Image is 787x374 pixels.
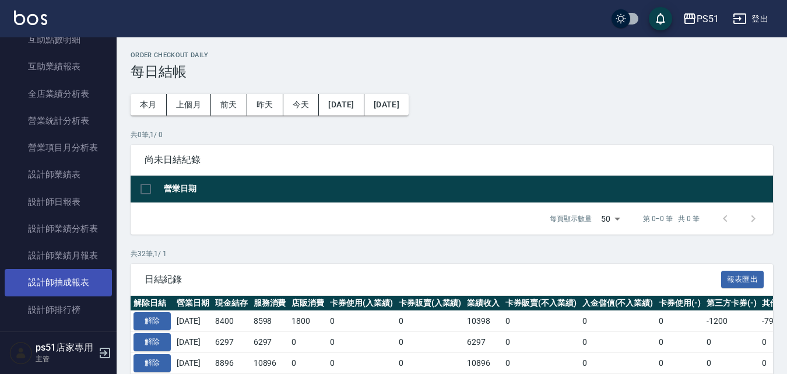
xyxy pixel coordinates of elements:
th: 營業日期 [174,296,212,311]
p: 共 32 筆, 1 / 1 [131,249,773,259]
td: 6297 [212,332,251,353]
th: 營業日期 [161,176,773,203]
th: 業績收入 [464,296,503,311]
a: 設計師業績表 [5,161,112,188]
td: 0 [327,311,396,332]
td: 0 [396,332,465,353]
button: 本月 [131,94,167,116]
td: 0 [396,352,465,373]
span: 尚未日結紀錄 [145,154,759,166]
td: 10398 [464,311,503,332]
a: 設計師排行榜 [5,296,112,323]
td: 0 [289,352,327,373]
button: 登出 [728,8,773,30]
img: Logo [14,11,47,25]
button: 前天 [211,94,247,116]
th: 店販消費 [289,296,327,311]
button: 解除 [133,312,171,330]
td: 0 [327,352,396,373]
td: 0 [503,311,579,332]
td: [DATE] [174,352,212,373]
th: 解除日結 [131,296,174,311]
td: 0 [289,332,327,353]
td: -1200 [704,311,760,332]
a: 商品銷售排行榜 [5,323,112,350]
a: 全店業績分析表 [5,81,112,107]
a: 報表匯出 [721,273,764,284]
button: 上個月 [167,94,211,116]
th: 卡券販賣(不入業績) [503,296,579,311]
td: 8598 [251,311,289,332]
th: 卡券使用(-) [656,296,704,311]
a: 營業項目月分析表 [5,134,112,161]
th: 第三方卡券(-) [704,296,760,311]
p: 主管 [36,354,95,364]
a: 營業統計分析表 [5,107,112,134]
img: Person [9,341,33,365]
a: 設計師日報表 [5,188,112,215]
td: [DATE] [174,332,212,353]
td: 0 [503,352,579,373]
td: 0 [396,311,465,332]
button: save [649,7,672,30]
span: 日結紀錄 [145,274,721,285]
a: 設計師業績月報表 [5,242,112,269]
td: 0 [656,311,704,332]
div: 50 [596,203,624,235]
h5: ps51店家專用 [36,342,95,354]
button: [DATE] [364,94,409,116]
td: [DATE] [174,311,212,332]
td: 0 [503,332,579,353]
a: 設計師業績分析表 [5,215,112,242]
th: 服務消費 [251,296,289,311]
td: 0 [579,311,656,332]
button: 今天 [283,94,319,116]
button: 解除 [133,354,171,372]
th: 卡券販賣(入業績) [396,296,465,311]
th: 現金結存 [212,296,251,311]
button: 解除 [133,333,171,351]
h2: Order checkout daily [131,51,773,59]
td: 10896 [464,352,503,373]
button: 昨天 [247,94,283,116]
td: 0 [656,332,704,353]
td: 0 [579,352,656,373]
td: 0 [704,332,760,353]
th: 卡券使用(入業績) [327,296,396,311]
td: 0 [327,332,396,353]
th: 入金儲值(不入業績) [579,296,656,311]
p: 每頁顯示數量 [550,214,592,224]
td: 8400 [212,311,251,332]
p: 共 0 筆, 1 / 0 [131,130,773,140]
td: 6297 [464,332,503,353]
td: 0 [704,352,760,373]
td: 8896 [212,352,251,373]
a: 互助點數明細 [5,26,112,53]
button: PS51 [678,7,723,31]
td: 6297 [251,332,289,353]
a: 互助業績報表 [5,53,112,80]
h3: 每日結帳 [131,64,773,80]
td: 1800 [289,311,327,332]
td: 0 [656,352,704,373]
a: 設計師抽成報表 [5,269,112,296]
button: [DATE] [319,94,364,116]
td: 0 [579,332,656,353]
div: PS51 [697,12,719,26]
td: 10896 [251,352,289,373]
button: 報表匯出 [721,271,764,289]
p: 第 0–0 筆 共 0 筆 [643,214,700,224]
